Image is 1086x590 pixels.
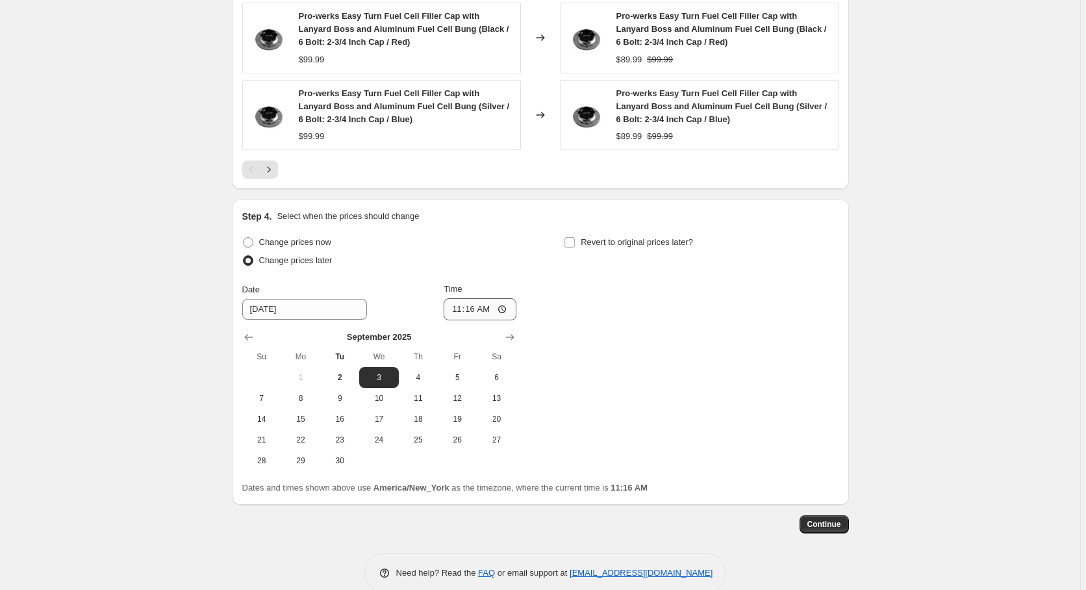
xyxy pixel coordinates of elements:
button: Tuesday September 9 2025 [320,388,359,409]
span: 14 [247,414,276,424]
span: 2 [325,372,354,383]
button: Continue [800,515,849,533]
span: 16 [325,414,354,424]
button: Sunday September 28 2025 [242,450,281,471]
button: Thursday September 4 2025 [399,367,438,388]
button: Sunday September 21 2025 [242,430,281,450]
span: 24 [364,435,393,445]
span: Date [242,285,260,294]
button: Saturday September 20 2025 [477,409,516,430]
button: Friday September 12 2025 [438,388,477,409]
span: Fr [443,352,472,362]
span: 15 [286,414,315,424]
a: [EMAIL_ADDRESS][DOMAIN_NAME] [570,568,713,578]
span: Mo [286,352,315,362]
button: Wednesday September 3 2025 [359,367,398,388]
th: Wednesday [359,346,398,367]
img: Fill-Cap-Collection_6BoltFuelCellBung_Cap7_80x.jpg [567,18,606,57]
span: 6 [482,372,511,383]
span: Su [247,352,276,362]
button: Saturday September 6 2025 [477,367,516,388]
span: 10 [364,393,393,404]
span: Change prices now [259,237,331,247]
button: Monday September 15 2025 [281,409,320,430]
span: 30 [325,455,354,466]
span: 27 [482,435,511,445]
span: Pro-werks Easy Turn Fuel Cell Filler Cap with Lanyard Boss and Aluminum Fuel Cell Bung (Silver / ... [616,88,827,124]
th: Tuesday [320,346,359,367]
button: Thursday September 25 2025 [399,430,438,450]
button: Next [260,160,278,179]
a: FAQ [478,568,495,578]
button: Friday September 5 2025 [438,367,477,388]
span: 25 [404,435,433,445]
img: Fill-Cap-Collection_6BoltFuelCellBung_Cap7_80x.jpg [567,96,606,135]
span: Th [404,352,433,362]
button: Thursday September 11 2025 [399,388,438,409]
span: Pro-werks Easy Turn Fuel Cell Filler Cap with Lanyard Boss and Aluminum Fuel Cell Bung (Black / 6... [299,11,509,47]
span: Pro-werks Easy Turn Fuel Cell Filler Cap with Lanyard Boss and Aluminum Fuel Cell Bung (Silver / ... [299,88,510,124]
span: Change prices later [259,255,333,265]
button: Show next month, October 2025 [501,328,519,346]
span: Dates and times shown above use as the timezone, where the current time is [242,483,648,493]
b: America/New_York [373,483,449,493]
span: 7 [247,393,276,404]
span: Tu [325,352,354,362]
span: 3 [364,372,393,383]
nav: Pagination [242,160,278,179]
img: Fill-Cap-Collection_6BoltFuelCellBung_Cap7_80x.jpg [249,96,288,135]
span: 4 [404,372,433,383]
span: 1 [286,372,315,383]
button: Tuesday September 16 2025 [320,409,359,430]
span: 19 [443,414,472,424]
span: 29 [286,455,315,466]
div: $89.99 [616,53,642,66]
span: 20 [482,414,511,424]
h2: Step 4. [242,210,272,223]
button: Monday September 22 2025 [281,430,320,450]
p: Select when the prices should change [277,210,419,223]
button: Sunday September 14 2025 [242,409,281,430]
span: Pro-werks Easy Turn Fuel Cell Filler Cap with Lanyard Boss and Aluminum Fuel Cell Bung (Black / 6... [616,11,827,47]
span: 23 [325,435,354,445]
span: or email support at [495,568,570,578]
img: Fill-Cap-Collection_6BoltFuelCellBung_Cap7_80x.jpg [249,18,288,57]
button: Monday September 8 2025 [281,388,320,409]
button: Tuesday September 23 2025 [320,430,359,450]
span: 22 [286,435,315,445]
span: Sa [482,352,511,362]
button: Wednesday September 24 2025 [359,430,398,450]
button: Today Tuesday September 2 2025 [320,367,359,388]
span: 26 [443,435,472,445]
button: Wednesday September 10 2025 [359,388,398,409]
span: 9 [325,393,354,404]
span: We [364,352,393,362]
span: 18 [404,414,433,424]
span: 5 [443,372,472,383]
strike: $99.99 [647,130,673,143]
th: Monday [281,346,320,367]
span: 28 [247,455,276,466]
span: 17 [364,414,393,424]
th: Friday [438,346,477,367]
span: 12 [443,393,472,404]
button: Monday September 1 2025 [281,367,320,388]
input: 9/2/2025 [242,299,367,320]
button: Monday September 29 2025 [281,450,320,471]
button: Sunday September 7 2025 [242,388,281,409]
span: Time [444,284,462,294]
b: 11:16 AM [611,483,648,493]
button: Show previous month, August 2025 [240,328,258,346]
div: $99.99 [299,130,325,143]
span: Need help? Read the [396,568,479,578]
button: Wednesday September 17 2025 [359,409,398,430]
span: Continue [807,519,841,530]
button: Saturday September 27 2025 [477,430,516,450]
button: Friday September 26 2025 [438,430,477,450]
th: Thursday [399,346,438,367]
th: Saturday [477,346,516,367]
input: 12:00 [444,298,516,320]
span: 8 [286,393,315,404]
span: Revert to original prices later? [581,237,693,247]
button: Tuesday September 30 2025 [320,450,359,471]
